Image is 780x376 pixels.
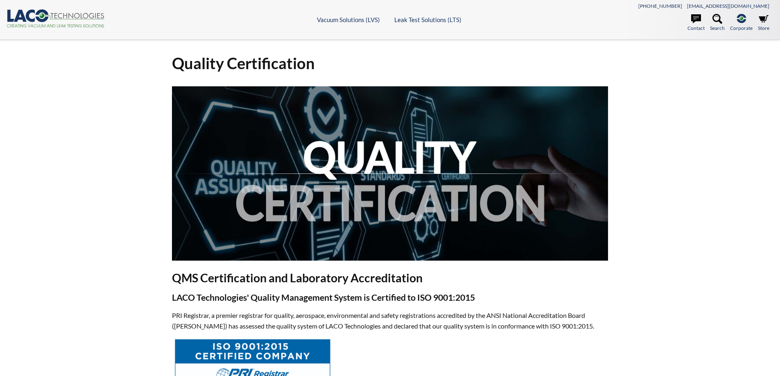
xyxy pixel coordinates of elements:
[394,16,461,23] a: Leak Test Solutions (LTS)
[710,14,725,32] a: Search
[638,3,682,9] a: [PHONE_NUMBER]
[758,14,769,32] a: Store
[172,310,608,331] p: PRI Registrar, a premier registrar for quality, aerospace, environmental and safety registrations...
[730,24,753,32] span: Corporate
[687,3,769,9] a: [EMAIL_ADDRESS][DOMAIN_NAME]
[317,16,380,23] a: Vacuum Solutions (LVS)
[687,14,705,32] a: Contact
[172,270,608,286] h2: QMS Certification and Laboratory Accreditation
[172,292,608,304] h3: LACO Technologies' Quality Management System is Certified to ISO 9001:2015
[172,53,608,73] h1: Quality Certification
[172,86,608,261] img: Quality Certification header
